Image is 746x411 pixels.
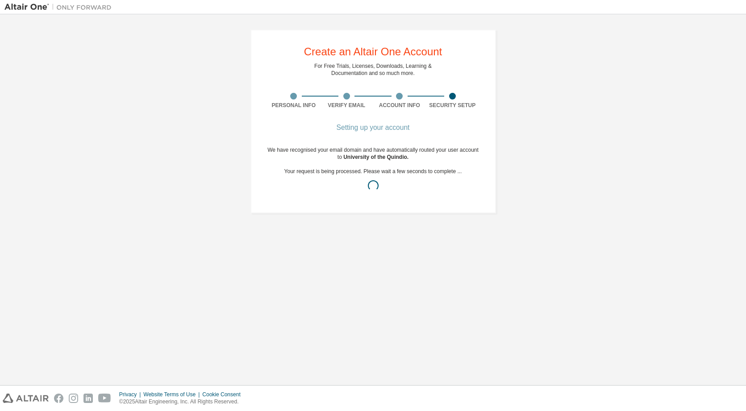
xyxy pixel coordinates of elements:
[343,154,408,160] span: University of the Quindio .
[119,391,143,398] div: Privacy
[373,102,426,109] div: Account Info
[202,391,246,398] div: Cookie Consent
[320,102,373,109] div: Verify Email
[267,146,479,196] div: We have recognised your email domain and have automatically routed your user account to Your requ...
[54,394,63,403] img: facebook.svg
[314,62,432,77] div: For Free Trials, Licenses, Downloads, Learning & Documentation and so much more.
[69,394,78,403] img: instagram.svg
[426,102,479,109] div: Security Setup
[4,3,116,12] img: Altair One
[267,102,321,109] div: Personal Info
[98,394,111,403] img: youtube.svg
[119,398,246,406] p: © 2025 Altair Engineering, Inc. All Rights Reserved.
[143,391,202,398] div: Website Terms of Use
[267,125,479,130] div: Setting up your account
[3,394,49,403] img: altair_logo.svg
[83,394,93,403] img: linkedin.svg
[304,46,442,57] div: Create an Altair One Account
